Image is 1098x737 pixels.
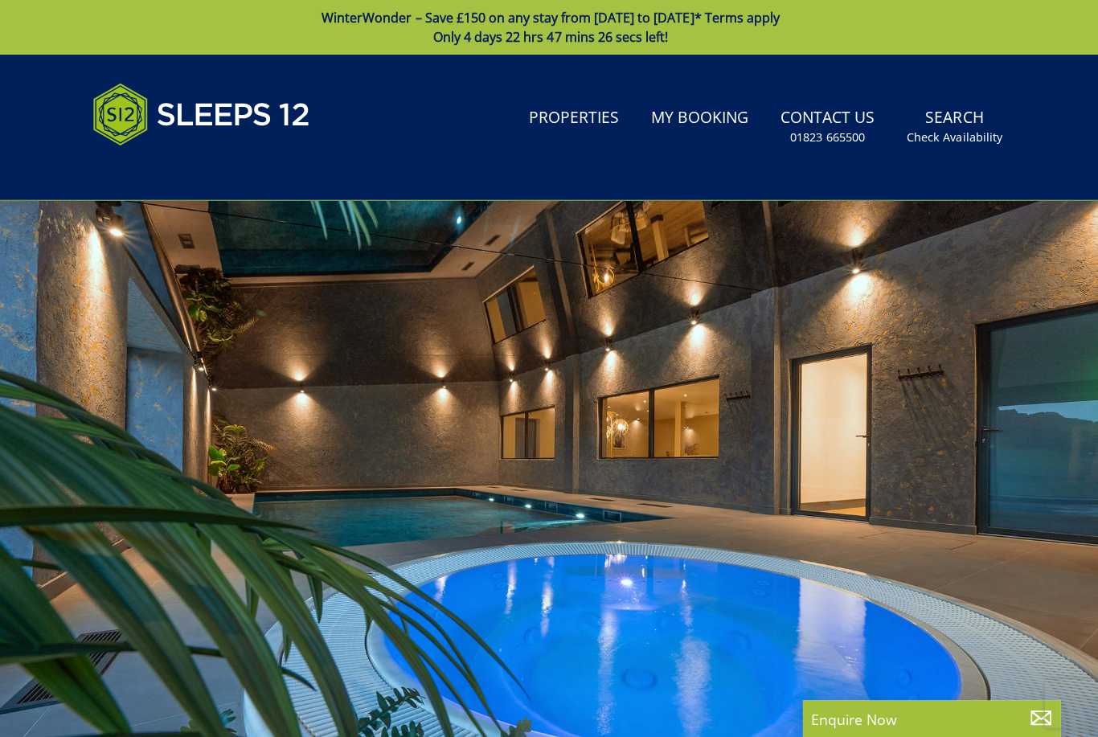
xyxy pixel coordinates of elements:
a: Contact Us01823 665500 [772,100,879,153]
img: Sleeps 12 [92,74,309,154]
a: My Booking [643,100,752,137]
iframe: Customer reviews powered by Trustpilot [84,164,253,178]
a: SearchCheck Availability [898,100,1006,153]
p: Enquire Now [809,706,1050,727]
a: Properties [521,100,624,137]
small: 01823 665500 [789,129,862,145]
small: Check Availability [904,129,999,145]
span: Only 4 days 22 hrs 47 mins 26 secs left! [432,28,666,46]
